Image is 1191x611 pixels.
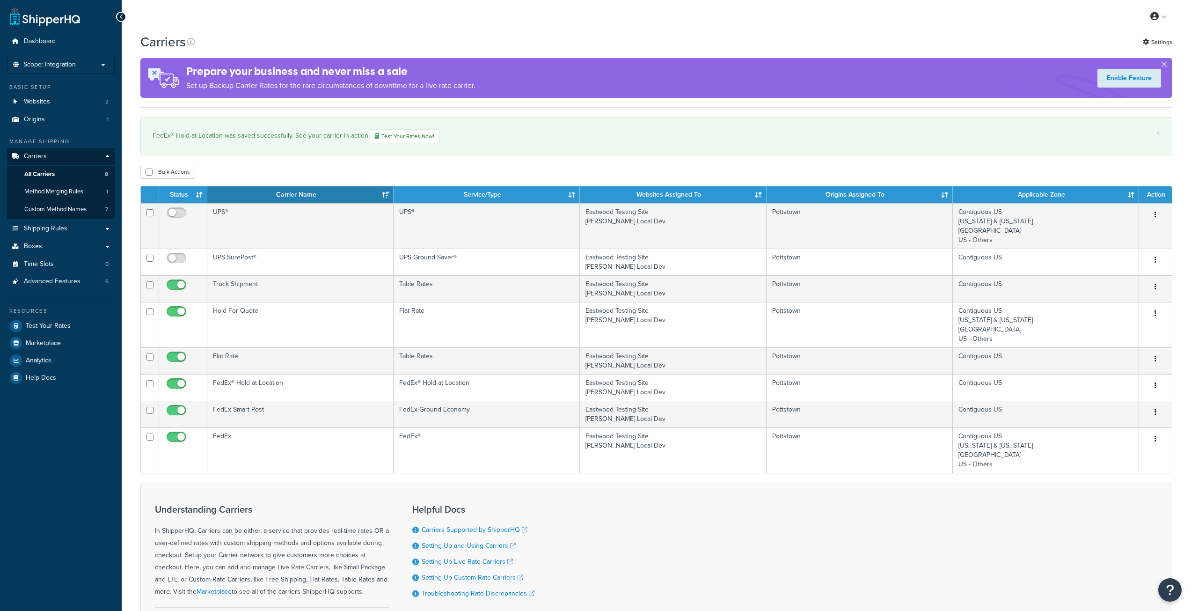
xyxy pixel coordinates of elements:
div: In ShipperHQ, Carriers can be either, a service that provides real-time rates OR a user-defined r... [155,504,389,598]
a: Marketplace [197,587,232,596]
td: Table Rates [394,347,580,374]
a: Settings [1143,36,1172,49]
th: Status: activate to sort column ascending [159,186,207,203]
td: Pottstown [767,275,953,302]
span: Custom Method Names [24,206,87,213]
td: Pottstown [767,347,953,374]
a: Enable Feature [1097,69,1161,88]
div: FedEx® Hold at Location was saved successfully. See your carrier in action [153,129,1160,143]
span: Scope: Integration [23,61,76,69]
td: Contiguous US [US_STATE] & [US_STATE] [GEOGRAPHIC_DATA] US - Others [953,427,1139,473]
td: Pottstown [767,427,953,473]
th: Carrier Name: activate to sort column ascending [207,186,394,203]
td: FedEx Smart Post [207,401,394,427]
a: All Carriers 8 [7,166,115,183]
div: Resources [7,307,115,315]
li: Advanced Features [7,273,115,290]
td: Contiguous US [953,401,1139,427]
td: Pottstown [767,374,953,401]
a: Method Merging Rules 1 [7,183,115,200]
li: Time Slots [7,256,115,273]
li: Websites [7,93,115,110]
span: All Carriers [24,170,55,178]
span: 6 [105,278,109,286]
span: 1 [106,188,108,196]
a: Websites 2 [7,93,115,110]
a: Time Slots 0 [7,256,115,273]
td: Eastwood Testing Site [PERSON_NAME] Local Dev [580,249,766,275]
a: Carriers Supported by ShipperHQ [422,525,527,535]
th: Origins Assigned To: activate to sort column ascending [767,186,953,203]
button: Open Resource Center [1158,578,1182,602]
img: ad-rules-rateshop-fe6ec290ccb7230408bd80ed9643f0289d75e0ffd9eb532fc0e269fcd187b520.png [140,58,186,98]
td: Hold For Quote [207,302,394,347]
td: Contiguous US [US_STATE] & [US_STATE] [GEOGRAPHIC_DATA] US - Others [953,203,1139,249]
span: Help Docs [26,374,56,382]
td: FedEx [207,427,394,473]
td: Contiguous US [953,347,1139,374]
span: Websites [24,98,50,106]
a: Origins 1 [7,111,115,128]
td: Flat Rate [207,347,394,374]
td: UPS Ground Saver® [394,249,580,275]
th: Websites Assigned To: activate to sort column ascending [580,186,766,203]
div: Basic Setup [7,83,115,91]
span: 1 [107,116,109,124]
td: FedEx® Hold at Location [207,374,394,401]
span: Shipping Rules [24,225,67,233]
td: Pottstown [767,249,953,275]
span: 0 [105,260,109,268]
li: All Carriers [7,166,115,183]
th: Action [1139,186,1172,203]
td: FedEx Ground Economy [394,401,580,427]
a: Setting Up and Using Carriers [422,541,516,551]
span: Test Your Rates [26,322,71,330]
span: Dashboard [24,37,56,45]
a: Boxes [7,238,115,255]
div: Manage Shipping [7,138,115,146]
th: Service/Type: activate to sort column ascending [394,186,580,203]
td: Eastwood Testing Site [PERSON_NAME] Local Dev [580,203,766,249]
span: Marketplace [26,339,61,347]
a: Setting Up Custom Rate Carriers [422,573,523,582]
span: Time Slots [24,260,54,268]
a: Help Docs [7,369,115,386]
td: FedEx® Hold at Location [394,374,580,401]
span: 7 [105,206,108,213]
td: Eastwood Testing Site [PERSON_NAME] Local Dev [580,427,766,473]
td: Contiguous US [953,249,1139,275]
h3: Understanding Carriers [155,504,389,515]
td: Eastwood Testing Site [PERSON_NAME] Local Dev [580,401,766,427]
td: Contiguous US [US_STATE] & [US_STATE] [GEOGRAPHIC_DATA] US - Others [953,302,1139,347]
a: Analytics [7,352,115,369]
td: FedEx® [394,427,580,473]
a: Troubleshooting Rate Discrepancies [422,589,534,598]
a: Setting Up Live Rate Carriers [422,557,513,567]
a: Test Your Rates [7,317,115,334]
td: UPS® [394,203,580,249]
h4: Prepare your business and never miss a sale [186,64,475,79]
a: Custom Method Names 7 [7,201,115,218]
button: Bulk Actions [140,165,195,179]
td: Table Rates [394,275,580,302]
h1: Carriers [140,33,186,51]
span: 8 [105,170,108,178]
a: Dashboard [7,33,115,50]
td: Pottstown [767,302,953,347]
li: Marketplace [7,335,115,352]
a: ShipperHQ Home [10,7,80,26]
td: Pottstown [767,203,953,249]
li: Custom Method Names [7,201,115,218]
li: Shipping Rules [7,220,115,237]
a: Carriers [7,148,115,165]
td: UPS SurePost® [207,249,394,275]
span: 2 [105,98,109,106]
li: Origins [7,111,115,128]
span: Advanced Features [24,278,80,286]
li: Carriers [7,148,115,219]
